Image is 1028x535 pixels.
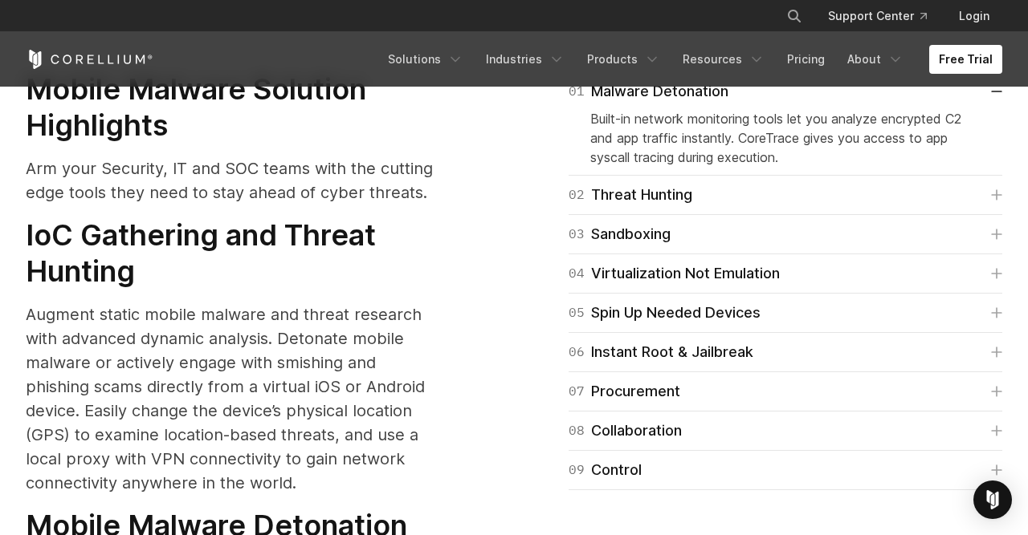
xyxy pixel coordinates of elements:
[569,302,1002,324] a: 05Spin Up Needed Devices
[569,459,1002,481] a: 09Control
[929,45,1002,74] a: Free Trial
[569,223,585,245] span: 03
[569,419,1002,442] a: 08Collaboration
[26,305,425,492] span: Augment static mobile malware and threat research with advanced dynamic analysis. Detonate mobile...
[973,480,1012,519] div: Open Intercom Messenger
[378,45,473,74] a: Solutions
[569,302,761,324] div: Spin Up Needed Devices
[838,45,913,74] a: About
[569,262,1002,285] a: 04Virtualization Not Emulation
[569,184,1002,206] a: 02Threat Hunting
[569,223,1002,245] a: 03Sandboxing
[946,2,1002,30] a: Login
[569,419,682,442] div: Collaboration
[590,109,981,167] p: Built-in network monitoring tools let you analyze encrypted C2 and app traffic instantly. CoreTra...
[569,80,1002,103] a: 01Malware Detonation
[569,302,585,324] span: 05
[26,71,437,144] h3: Mobile Malware Solution Highlights
[378,45,1002,74] div: Navigation Menu
[815,2,940,30] a: Support Center
[569,80,585,103] span: 01
[569,380,680,403] div: Procurement
[577,45,670,74] a: Products
[569,262,780,285] div: Virtualization Not Emulation
[26,50,153,69] a: Corellium Home
[569,380,1002,403] a: 07Procurement
[673,45,774,74] a: Resources
[569,80,728,103] div: Malware Detonation
[569,341,1002,363] a: 06Instant Root & Jailbreak
[569,459,642,481] div: Control
[476,45,574,74] a: Industries
[780,2,809,30] button: Search
[569,419,585,442] span: 08
[569,184,585,206] span: 02
[767,2,1002,30] div: Navigation Menu
[569,341,753,363] div: Instant Root & Jailbreak
[26,217,437,290] h3: IoC Gathering and Threat Hunting
[777,45,834,74] a: Pricing
[569,262,585,285] span: 04
[569,380,585,403] span: 07
[26,156,437,205] p: Arm your Security, IT and SOC teams with the cutting edge tools they need to stay ahead of cyber ...
[569,184,692,206] div: Threat Hunting
[569,341,585,363] span: 06
[569,223,671,245] div: Sandboxing
[569,459,585,481] span: 09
